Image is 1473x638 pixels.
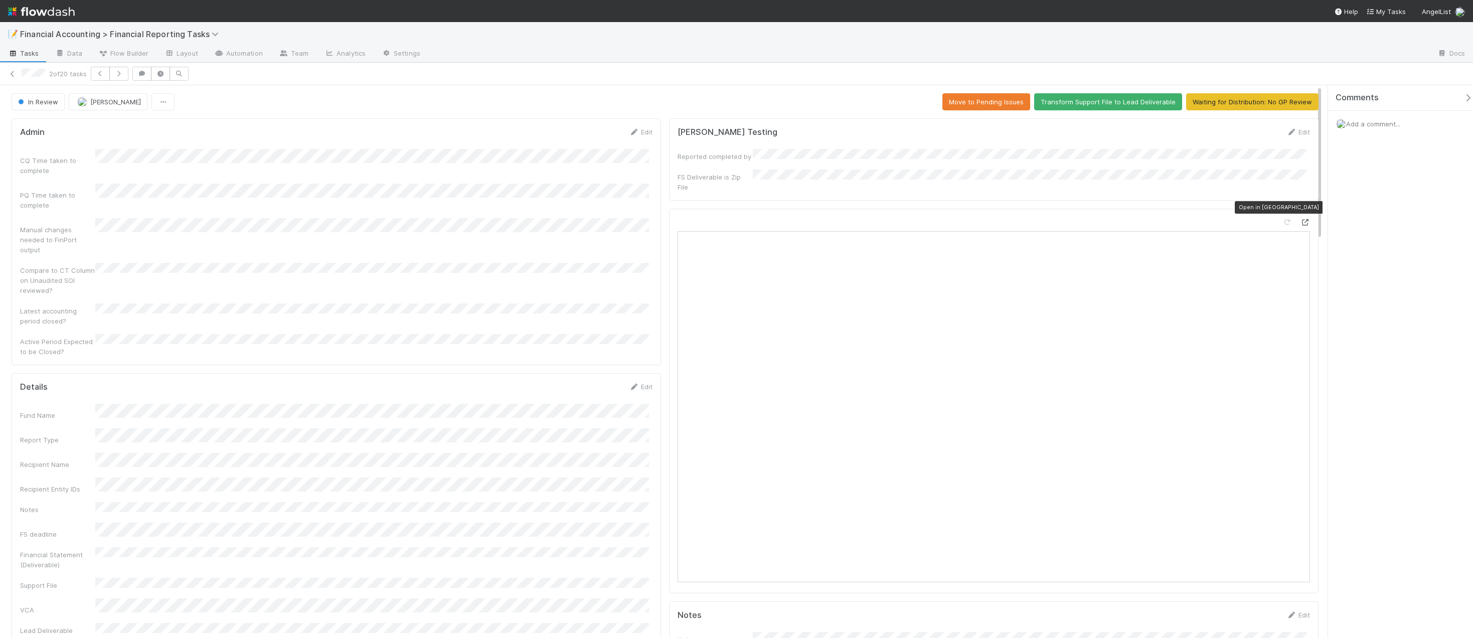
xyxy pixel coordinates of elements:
[1286,128,1310,136] a: Edit
[20,127,45,137] h5: Admin
[8,3,75,20] img: logo-inverted-e16ddd16eac7371096b0.svg
[678,172,753,192] div: FS Deliverable is Zip File
[20,410,95,420] div: Fund Name
[12,93,65,110] button: In Review
[16,98,58,106] span: In Review
[678,127,777,137] h5: [PERSON_NAME] Testing
[20,550,95,570] div: Financial Statement (Deliverable)
[316,46,374,62] a: Analytics
[20,306,95,326] div: Latest accounting period closed?
[20,155,95,176] div: CQ Time taken to complete
[1336,93,1379,103] span: Comments
[1346,120,1400,128] span: Add a comment...
[8,48,39,58] span: Tasks
[374,46,428,62] a: Settings
[20,382,48,392] h5: Details
[1034,93,1182,110] button: Transform Support File to Lead Deliverable
[206,46,271,62] a: Automation
[20,529,95,539] div: FS deadline
[20,337,95,357] div: Active Period Expected to be Closed?
[90,46,156,62] a: Flow Builder
[47,46,90,62] a: Data
[629,383,652,391] a: Edit
[156,46,206,62] a: Layout
[20,225,95,255] div: Manual changes needed to FinPort output
[1422,8,1451,16] span: AngelList
[20,505,95,515] div: Notes
[1336,119,1346,129] img: avatar_c0d2ec3f-77e2-40ea-8107-ee7bdb5edede.png
[8,30,18,38] span: 📝
[1334,7,1358,17] div: Help
[1366,8,1406,16] span: My Tasks
[77,97,87,107] img: avatar_c0d2ec3f-77e2-40ea-8107-ee7bdb5edede.png
[20,29,224,39] span: Financial Accounting > Financial Reporting Tasks
[20,580,95,590] div: Support File
[678,151,753,162] div: Reported completed by
[942,93,1030,110] button: Move to Pending Issues
[271,46,316,62] a: Team
[1429,46,1473,62] a: Docs
[20,265,95,295] div: Compare to CT Column on Unaudited SOI reviewed?
[1186,93,1319,110] button: Waiting for Distribution: No GP Review
[1366,7,1406,17] a: My Tasks
[49,69,87,79] span: 2 of 20 tasks
[629,128,652,136] a: Edit
[20,605,95,615] div: VCA
[20,435,95,445] div: Report Type
[69,93,147,110] button: [PERSON_NAME]
[1286,611,1310,619] a: Edit
[1455,7,1465,17] img: avatar_c0d2ec3f-77e2-40ea-8107-ee7bdb5edede.png
[20,484,95,494] div: Recipient Entity IDs
[20,459,95,469] div: Recipient Name
[90,98,141,106] span: [PERSON_NAME]
[20,190,95,210] div: PQ Time taken to complete
[678,610,702,620] h5: Notes
[98,48,148,58] span: Flow Builder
